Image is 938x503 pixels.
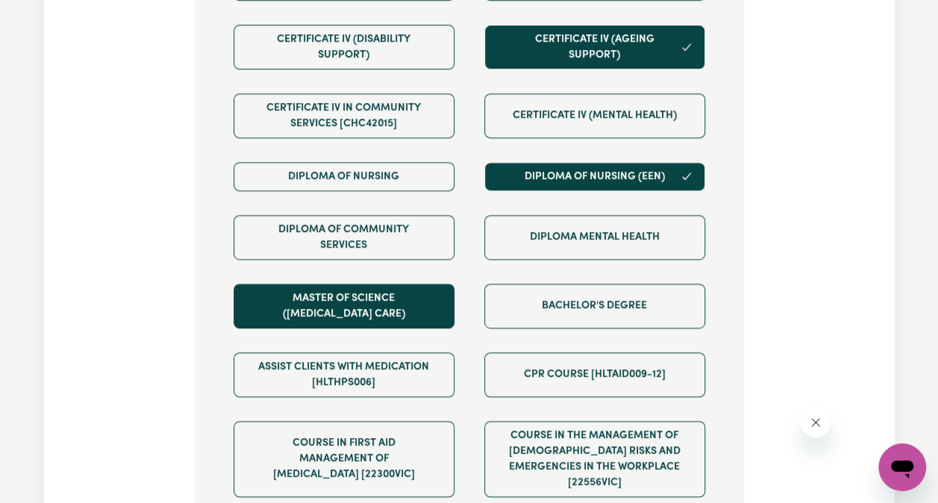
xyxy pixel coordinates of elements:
button: Diploma Mental Health [484,215,705,260]
button: Certificate IV (Ageing Support) [484,25,705,69]
button: Certificate IV (Mental Health) [484,93,705,138]
button: Course in First Aid Management of [MEDICAL_DATA] [22300VIC] [234,421,454,497]
button: Diploma of Nursing [234,162,454,191]
button: Course in the Management of [DEMOGRAPHIC_DATA] Risks and Emergencies in the Workplace [22556VIC] [484,421,705,497]
button: Bachelor's Degree [484,284,705,328]
button: Certificate IV (Disability Support) [234,25,454,69]
button: Diploma of Community Services [234,215,454,260]
button: CPR Course [HLTAID009-12] [484,352,705,397]
button: Diploma of Nursing (EEN) [484,162,705,191]
iframe: Button to launch messaging window [878,443,926,491]
button: Certificate IV in Community Services [CHC42015] [234,93,454,138]
iframe: Close message [801,407,831,437]
span: Need any help? [9,10,90,22]
button: Master of Science ([MEDICAL_DATA] Care) [234,284,454,328]
button: Assist clients with medication [HLTHPS006] [234,352,454,397]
